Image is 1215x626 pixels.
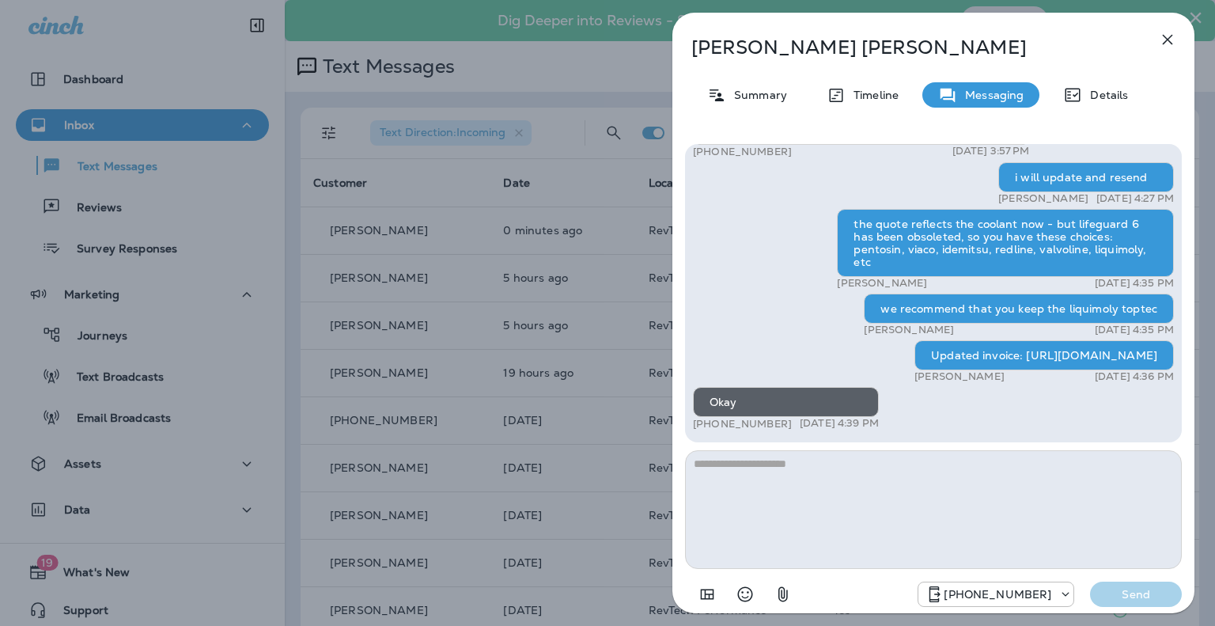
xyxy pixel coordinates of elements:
p: [DATE] 4:27 PM [1096,192,1174,205]
p: [PERSON_NAME] [914,370,1005,383]
div: i will update and resend [998,162,1174,192]
div: the quote reflects the coolant now - but lifeguard 6 has been obsoleted, so you have these choice... [837,209,1174,277]
p: [PERSON_NAME] [837,277,927,290]
p: Details [1082,89,1128,101]
p: [PHONE_NUMBER] [693,145,792,158]
div: we recommend that you keep the liquimoly toptec [864,294,1174,324]
p: [DATE] 4:35 PM [1095,277,1174,290]
div: Updated invoice: [URL][DOMAIN_NAME] [914,340,1174,370]
p: Summary [726,89,787,101]
p: [PERSON_NAME] [PERSON_NAME] [691,36,1123,59]
p: [DATE] 3:57 PM [952,145,1030,157]
p: [DATE] 4:39 PM [800,417,879,430]
p: [PERSON_NAME] [998,192,1088,205]
p: Messaging [957,89,1024,101]
div: Okay [693,387,879,417]
p: [PERSON_NAME] [864,324,954,336]
p: [DATE] 4:35 PM [1095,324,1174,336]
p: [PHONE_NUMBER] [944,588,1051,601]
p: [DATE] 4:36 PM [1095,370,1174,383]
div: +1 (571) 520-7309 [918,585,1073,604]
button: Add in a premade template [691,579,723,610]
p: [PHONE_NUMBER] [693,417,792,431]
button: Select an emoji [729,579,761,610]
p: Timeline [846,89,899,101]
